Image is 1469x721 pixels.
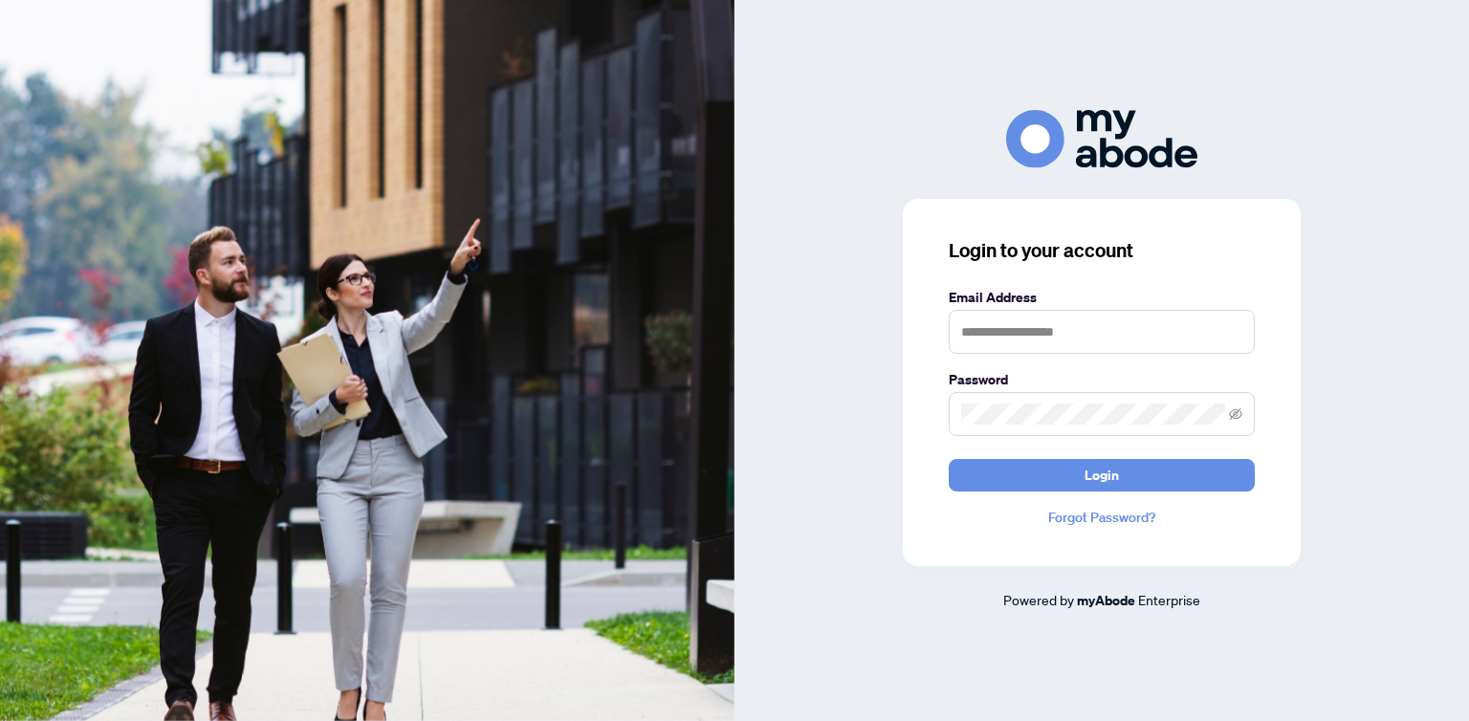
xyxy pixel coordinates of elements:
a: myAbode [1077,590,1135,611]
span: Enterprise [1138,591,1200,608]
span: eye-invisible [1229,407,1242,421]
button: Login [949,459,1255,492]
span: Login [1085,460,1119,491]
label: Password [949,369,1255,390]
a: Forgot Password? [949,507,1255,528]
label: Email Address [949,287,1255,308]
h3: Login to your account [949,237,1255,264]
img: ma-logo [1006,110,1197,168]
span: Powered by [1003,591,1074,608]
